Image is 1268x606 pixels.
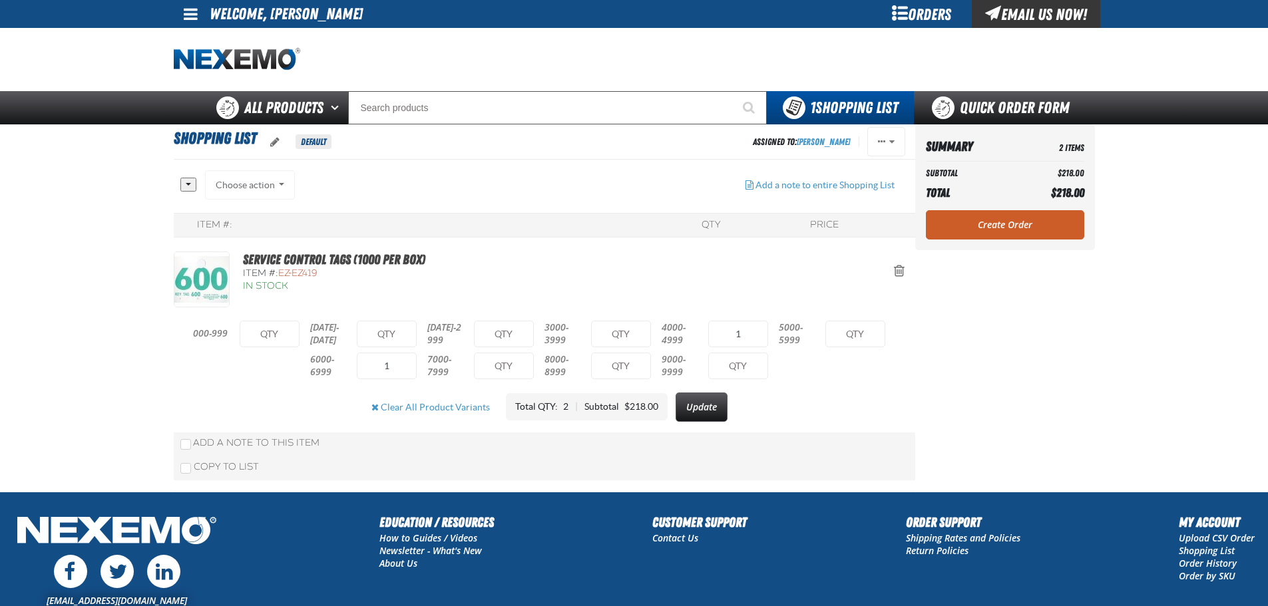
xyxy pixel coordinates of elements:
th: Subtotal [926,164,1019,182]
a: [PERSON_NAME] [797,136,851,147]
button: You have 1 Shopping List. Open to view details [767,91,914,124]
p: 3000-3999 [544,321,591,347]
img: Nexemo logo [174,48,300,71]
p: 7000-7999 [427,353,474,379]
img: Nexemo Logo [13,512,220,551]
button: Update [676,392,728,422]
th: Summary [926,135,1019,158]
div: $218.00 [624,400,658,413]
a: Order History [1179,557,1237,569]
input: QTY [474,321,534,347]
label: Copy To List [180,461,259,472]
div: In Stock [243,280,902,293]
h2: Order Support [906,512,1020,532]
span: Shopping List [174,129,256,148]
input: QTY [357,321,417,347]
button: oro.shoppinglist.label.edit.tooltip [260,128,290,157]
input: QTY [708,353,768,379]
p: 4000-4999 [662,321,708,347]
span: EZ-EZ419 [278,267,317,279]
span: Add a Note to This Item [193,437,319,448]
input: Search [348,91,767,124]
div: Item #: [243,267,902,280]
button: Open All Products pages [326,91,348,124]
input: QTY [591,321,651,347]
button: Action Remove Service Control Tags (1000 per box) from Shopping List [883,257,915,287]
input: QTY [474,353,534,379]
a: Shopping List [1179,544,1235,557]
p: 9000-9999 [662,353,708,379]
p: 5000-5999 [779,321,825,347]
div: QTY [702,219,720,231]
a: Shipping Rates and Policies [906,531,1020,544]
td: 2 Items [1018,135,1084,158]
input: Add a Note to This Item [180,439,191,450]
div: 2 [563,400,568,413]
a: Service Control Tags (1000 per box) [243,251,425,267]
a: Return Policies [906,544,968,557]
a: About Us [379,557,417,569]
button: Actions of Shopping List [867,127,905,156]
span: Default [296,134,331,149]
input: QTY [240,321,300,347]
button: Clear All Product Variants [361,392,501,422]
span: All Products [244,96,323,120]
button: Add a note to entire Shopping List [735,170,905,200]
strong: 1 [810,98,815,117]
h2: My Account [1179,512,1255,532]
span: $218.00 [1051,186,1084,200]
td: $218.00 [1018,164,1084,182]
a: Order by SKU [1179,569,1235,582]
a: Create Order [926,210,1084,239]
a: How to Guides / Videos [379,531,477,544]
input: QTY [825,321,885,347]
div: | [575,400,578,413]
p: 000-999 [193,327,240,340]
div: Subtotal [584,400,624,413]
button: Start Searching [734,91,767,124]
span: Shopping List [810,98,898,117]
a: Quick Order Form [914,91,1094,124]
div: Assigned To: [753,133,851,151]
th: Total [926,182,1019,204]
input: Copy To List [180,463,191,474]
p: [DATE]-[DATE] [310,321,357,347]
a: Newsletter - What's New [379,544,482,557]
a: Contact Us [652,531,698,544]
input: QTY [708,321,768,347]
p: 8000-8999 [544,353,591,379]
p: [DATE]-2999 [427,321,474,347]
a: Upload CSV Order [1179,531,1255,544]
div: Total QTY: [515,400,563,413]
h2: Customer Support [652,512,747,532]
div: Item #: [197,219,232,231]
div: Price [810,219,839,231]
a: Home [174,48,300,71]
input: QTY [357,353,417,379]
p: 6000-6999 [310,353,357,379]
input: QTY [591,353,651,379]
h2: Education / Resources [379,512,494,532]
